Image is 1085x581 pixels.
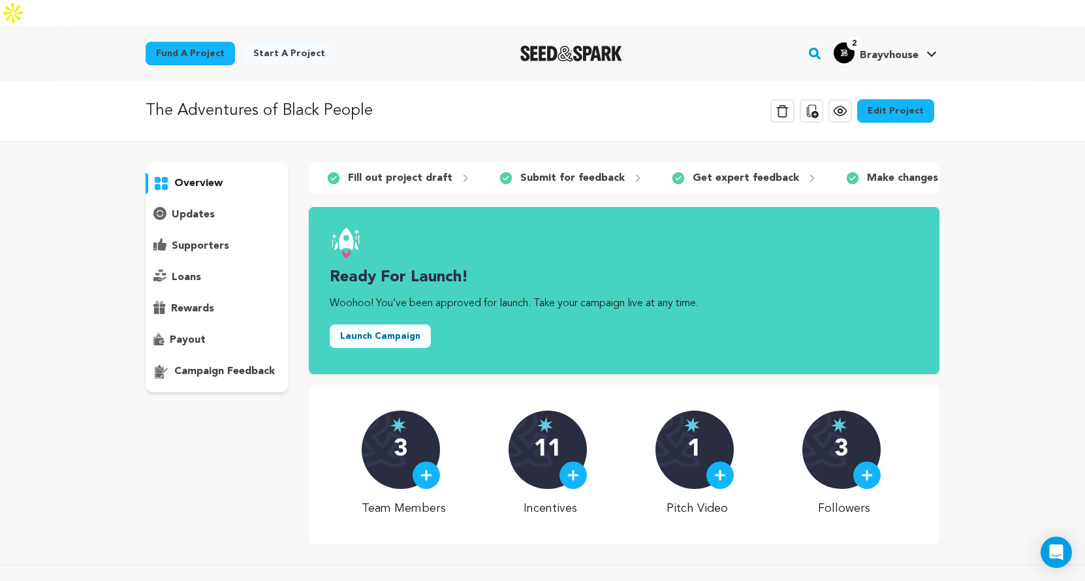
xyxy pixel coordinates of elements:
[802,499,887,518] p: Followers
[330,324,431,348] button: Launch Campaign
[330,296,919,311] p: Woohoo! You’ve been approved for launch. Take your campaign live at any time.
[861,469,873,481] img: plus.svg
[146,236,288,257] button: supporters
[714,469,726,481] img: plus.svg
[655,499,740,518] p: Pitch Video
[146,204,288,225] button: updates
[171,301,214,317] p: rewards
[146,361,288,382] button: campaign feedback
[520,46,623,61] img: Seed&Spark Logo Dark Mode
[857,99,934,123] a: Edit Project
[348,170,452,186] p: Fill out project draft
[174,364,275,379] p: campaign feedback
[172,207,215,223] p: updates
[831,40,939,63] a: Brayvhouse's Profile
[867,170,938,186] p: Make changes
[330,267,919,288] h3: Ready for launch!
[330,228,361,259] img: launch.svg
[172,238,229,254] p: supporters
[170,332,206,348] p: payout
[687,437,701,463] p: 1
[520,46,623,61] a: Seed&Spark Homepage
[174,176,223,191] p: overview
[567,469,579,481] img: plus.svg
[860,50,919,61] span: Brayvhouse
[834,42,855,63] img: 66b312189063c2cc.jpg
[243,42,336,65] a: Start a project
[146,330,288,351] button: payout
[394,437,407,463] p: 3
[520,170,625,186] p: Submit for feedback
[420,469,432,481] img: plus.svg
[362,499,446,518] p: Team Members
[534,437,561,463] p: 11
[146,99,373,123] p: The Adventures of Black People
[146,267,288,288] button: loans
[172,270,201,285] p: loans
[693,170,799,186] p: Get expert feedback
[831,40,939,67] span: Brayvhouse's Profile
[834,437,848,463] p: 3
[847,37,862,50] span: 2
[834,42,919,63] div: Brayvhouse's Profile
[146,298,288,319] button: rewards
[1041,537,1072,568] div: Open Intercom Messenger
[146,173,288,194] button: overview
[509,499,593,518] p: Incentives
[146,42,235,65] a: Fund a project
